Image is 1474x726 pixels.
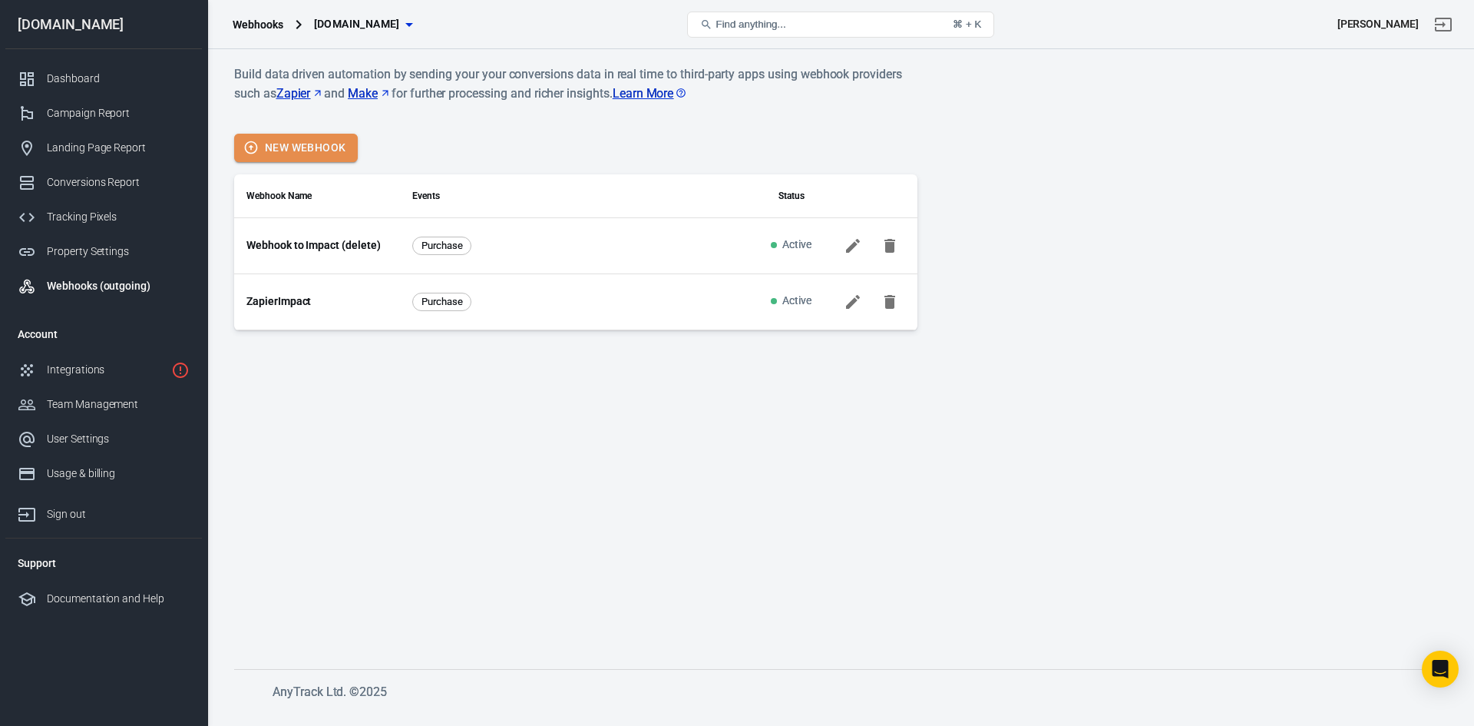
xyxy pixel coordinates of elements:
[47,591,190,607] div: Documentation and Help
[308,10,418,38] button: [DOMAIN_NAME]
[771,295,811,308] span: Active
[47,431,190,447] div: User Settings
[47,105,190,121] div: Campaign Report
[47,209,190,225] div: Tracking Pixels
[1422,651,1459,688] div: Open Intercom Messenger
[5,61,202,96] a: Dashboard
[687,12,994,38] button: Find anything...⌘ + K
[314,15,400,34] span: readingprograms.com
[5,131,202,165] a: Landing Page Report
[234,134,358,162] button: New Webhook
[5,200,202,234] a: Tracking Pixels
[5,234,202,269] a: Property Settings
[233,17,283,32] div: Webhooks
[5,422,202,456] a: User Settings
[771,239,811,252] span: Active
[47,362,165,378] div: Integrations
[246,293,311,310] a: ZapierImpact
[47,71,190,87] div: Dashboard
[5,353,202,387] a: Integrations
[47,278,190,294] div: Webhooks (outgoing)
[5,18,202,31] div: [DOMAIN_NAME]
[5,456,202,491] a: Usage & billing
[273,682,1424,701] h6: AnyTrack Ltd. © 2025
[47,466,190,482] div: Usage & billing
[246,237,381,254] a: Webhook to Impact (delete)
[171,361,190,380] svg: 1 networks not verified yet
[276,84,325,103] a: Zapier
[416,294,468,310] span: Purchase
[716,18,785,30] span: Find anything...
[5,269,202,303] a: Webhooks (outgoing)
[1425,6,1462,43] a: Sign out
[47,140,190,156] div: Landing Page Report
[47,396,190,413] div: Team Management
[5,545,202,582] li: Support
[234,174,400,218] th: Webhook Name
[5,491,202,532] a: Sign out
[5,387,202,422] a: Team Management
[47,244,190,260] div: Property Settings
[953,18,981,30] div: ⌘ + K
[234,65,917,121] p: Build data driven automation by sending your your conversions data in real time to third-party ap...
[1337,16,1419,32] div: Account id: JWXQKv1Z
[5,165,202,200] a: Conversions Report
[5,316,202,353] li: Account
[613,84,688,103] a: Learn More
[47,174,190,191] div: Conversions Report
[47,506,190,522] div: Sign out
[757,174,825,218] th: Status
[416,238,468,254] span: Purchase
[5,96,202,131] a: Campaign Report
[348,84,392,103] a: Make
[400,174,757,218] th: Events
